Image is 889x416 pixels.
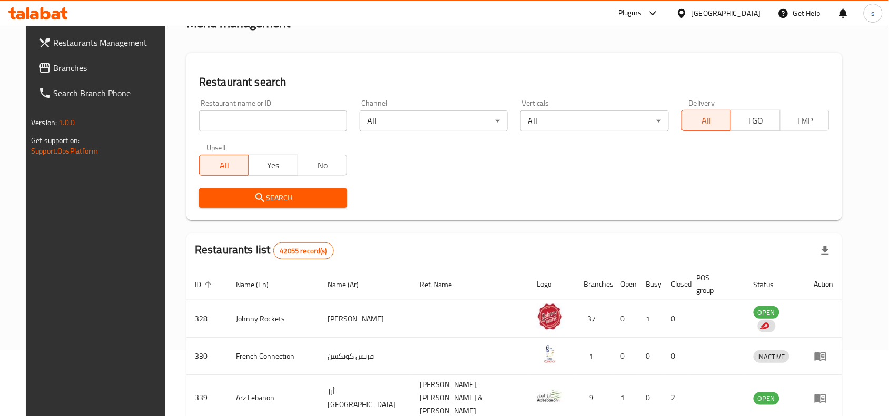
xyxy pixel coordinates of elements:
th: Logo [528,268,576,300]
th: Busy [638,268,663,300]
button: All [681,110,731,131]
td: 0 [613,338,638,375]
td: 0 [638,338,663,375]
img: Arz Lebanon [537,383,563,409]
td: 1 [638,300,663,338]
span: Yes [253,158,293,173]
input: Search for restaurant name or ID.. [199,110,347,131]
th: Closed [663,268,688,300]
td: فرنش كونكشن [320,338,411,375]
th: Open [613,268,638,300]
th: Action [806,268,842,300]
div: Total records count [273,242,334,259]
div: [GEOGRAPHIC_DATA] [692,7,761,19]
button: TMP [780,110,829,131]
span: No [302,158,343,173]
span: 1.0.0 [58,116,75,129]
h2: Restaurants list [195,242,334,259]
button: No [298,155,347,176]
span: POS group [697,271,733,297]
td: French Connection [228,338,320,375]
h2: Restaurant search [199,74,829,90]
span: s [871,7,875,19]
div: All [520,110,668,131]
td: 1 [576,338,613,375]
span: INACTIVE [754,351,789,363]
a: Restaurants Management [30,30,174,55]
a: Support.OpsPlatform [31,144,98,158]
span: Ref. Name [420,278,466,291]
a: Branches [30,55,174,80]
label: Delivery [689,99,715,107]
td: 0 [663,300,688,338]
span: All [686,113,727,128]
div: Indicates that the vendor menu management has been moved to DH Catalog service [758,320,776,332]
span: Search [208,191,339,205]
span: OPEN [754,307,779,319]
div: OPEN [754,306,779,319]
div: Menu [814,350,834,362]
span: 42055 record(s) [274,246,333,256]
button: Search [199,188,347,208]
span: All [204,158,244,173]
td: 37 [576,300,613,338]
span: Version: [31,116,57,129]
label: Upsell [206,144,226,151]
img: French Connection [537,341,563,367]
span: TMP [785,113,825,128]
div: Export file [813,238,838,263]
a: Search Branch Phone [30,80,174,106]
button: All [199,155,249,176]
button: Yes [248,155,298,176]
td: 330 [186,338,228,375]
h2: Menu management [186,15,290,32]
div: Menu [814,392,834,404]
span: Status [754,278,788,291]
td: 0 [663,338,688,375]
span: TGO [735,113,776,128]
button: TGO [730,110,780,131]
span: Get support on: [31,134,80,147]
td: 328 [186,300,228,338]
span: Search Branch Phone [53,87,166,99]
div: All [360,110,508,131]
img: Johnny Rockets [537,303,563,330]
span: ID [195,278,215,291]
div: Plugins [618,7,641,19]
td: Johnny Rockets [228,300,320,338]
span: Name (En) [236,278,282,291]
span: Name (Ar) [328,278,373,291]
span: OPEN [754,392,779,404]
img: delivery hero logo [760,321,769,331]
span: Branches [53,62,166,74]
td: 0 [613,300,638,338]
span: Restaurants Management [53,36,166,49]
th: Branches [576,268,613,300]
td: [PERSON_NAME] [320,300,411,338]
